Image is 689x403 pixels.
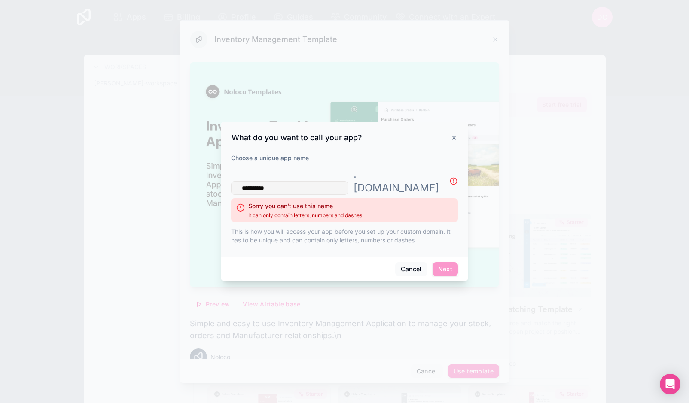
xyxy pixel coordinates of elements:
[354,167,439,195] p: . [DOMAIN_NAME]
[232,133,362,143] h3: What do you want to call your app?
[231,154,309,162] label: Choose a unique app name
[231,227,458,245] p: This is how you will access your app before you set up your custom domain. It has to be unique an...
[248,202,362,210] h2: Sorry you can't use this name
[248,212,362,219] span: It can only contain letters, numbers and dashes
[660,374,680,394] div: Open Intercom Messenger
[395,262,427,276] button: Cancel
